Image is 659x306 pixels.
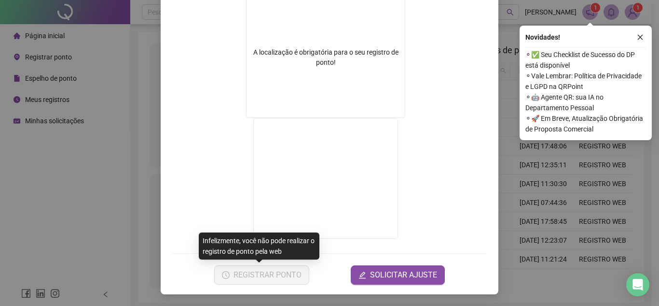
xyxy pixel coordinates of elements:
div: Infelizmente, você não pode realizar o registro de ponto pela web [199,233,319,260]
button: editSOLICITAR AJUSTE [351,265,445,285]
span: ⚬ 🚀 Em Breve, Atualização Obrigatória de Proposta Comercial [525,113,646,134]
span: ⚬ Vale Lembrar: Política de Privacidade e LGPD na QRPoint [525,71,646,92]
span: SOLICITAR AJUSTE [370,269,437,281]
span: close [637,34,644,41]
button: REGISTRAR PONTO [214,265,309,285]
span: edit [358,271,366,279]
div: Open Intercom Messenger [626,273,649,296]
span: ⚬ 🤖 Agente QR: sua IA no Departamento Pessoal [525,92,646,113]
span: Novidades ! [525,32,560,43]
div: A localização é obrigatória para o seu registro de ponto! [247,47,405,68]
span: ⚬ ✅ Seu Checklist de Sucesso do DP está disponível [525,49,646,71]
